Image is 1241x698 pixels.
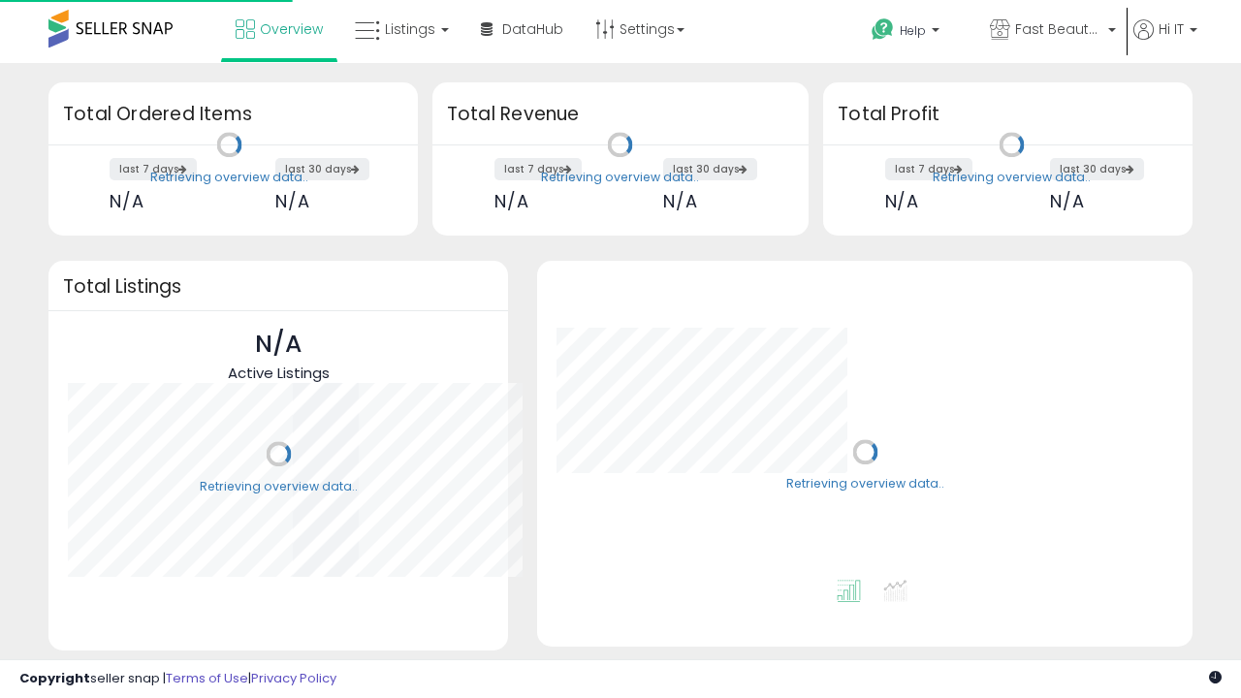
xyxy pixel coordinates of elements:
[150,169,308,186] div: Retrieving overview data..
[385,19,435,39] span: Listings
[933,169,1091,186] div: Retrieving overview data..
[260,19,323,39] span: Overview
[251,669,336,687] a: Privacy Policy
[541,169,699,186] div: Retrieving overview data..
[166,669,248,687] a: Terms of Use
[502,19,563,39] span: DataHub
[19,670,336,688] div: seller snap | |
[900,22,926,39] span: Help
[1133,19,1197,63] a: Hi IT
[856,3,972,63] a: Help
[1015,19,1102,39] span: Fast Beauty ([GEOGRAPHIC_DATA])
[19,669,90,687] strong: Copyright
[1159,19,1184,39] span: Hi IT
[871,17,895,42] i: Get Help
[786,476,944,493] div: Retrieving overview data..
[200,478,358,495] div: Retrieving overview data..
